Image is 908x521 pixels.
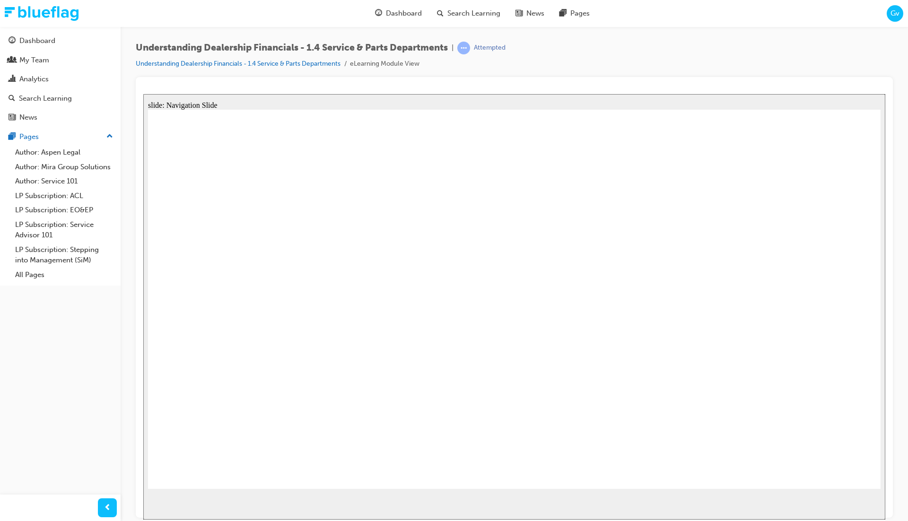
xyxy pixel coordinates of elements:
span: learningRecordVerb_ATTEMPT-icon [457,42,470,54]
a: LP Subscription: Service Advisor 101 [11,217,117,243]
div: News [19,112,37,123]
div: Attempted [474,43,506,52]
span: search-icon [9,95,15,103]
div: Analytics [19,74,49,85]
div: My Team [19,55,49,66]
span: up-icon [106,130,113,143]
span: news-icon [515,8,523,19]
img: Trak [5,6,79,21]
span: guage-icon [9,37,16,45]
a: Search Learning [4,90,117,107]
span: Understanding Dealership Financials - 1.4 Service & Parts Departments [136,43,448,53]
span: news-icon [9,113,16,122]
span: people-icon [9,56,16,65]
span: Dashboard [386,8,422,19]
span: prev-icon [104,502,111,514]
div: Dashboard [19,35,55,46]
button: Pages [4,128,117,146]
a: guage-iconDashboard [367,4,429,23]
button: DashboardMy TeamAnalyticsSearch LearningNews [4,30,117,128]
a: pages-iconPages [552,4,597,23]
a: LP Subscription: EO&EP [11,203,117,217]
a: Understanding Dealership Financials - 1.4 Service & Parts Departments [136,60,340,68]
span: Gv [891,8,899,19]
span: chart-icon [9,75,16,84]
a: Author: Mira Group Solutions [11,160,117,174]
a: Dashboard [4,32,117,50]
span: search-icon [437,8,444,19]
a: News [4,109,117,126]
a: search-iconSearch Learning [429,4,508,23]
a: news-iconNews [508,4,552,23]
a: All Pages [11,268,117,282]
span: News [526,8,544,19]
a: Author: Aspen Legal [11,145,117,160]
span: pages-icon [559,8,567,19]
a: Analytics [4,70,117,88]
div: Search Learning [19,93,72,104]
button: Gv [887,5,903,22]
div: Pages [19,131,39,142]
span: pages-icon [9,133,16,141]
a: My Team [4,52,117,69]
a: Author: Service 101 [11,174,117,189]
li: eLearning Module View [350,59,419,69]
a: LP Subscription: Stepping into Management (SiM) [11,243,117,268]
span: | [452,43,454,53]
a: LP Subscription: ACL [11,189,117,203]
span: Pages [570,8,590,19]
span: Search Learning [447,8,500,19]
span: guage-icon [375,8,382,19]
